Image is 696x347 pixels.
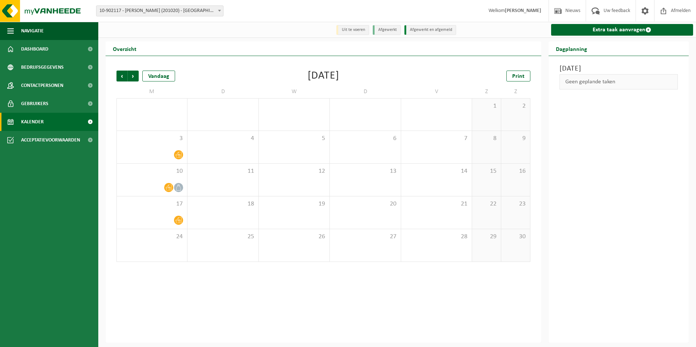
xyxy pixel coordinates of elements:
div: Vandaag [142,71,175,81]
td: W [259,85,330,98]
span: 21 [405,200,468,208]
span: Navigatie [21,22,44,40]
span: 18 [191,200,254,208]
td: Z [501,85,530,98]
span: 10-902117 - AVA MAASMECHELEN (201020) - MAASMECHELEN [96,5,224,16]
span: 28 [405,233,468,241]
div: [DATE] [308,71,339,81]
span: 11 [191,167,254,175]
span: 27 [333,233,397,241]
span: 30 [505,233,526,241]
span: 23 [505,200,526,208]
span: 9 [505,135,526,143]
span: Gebruikers [21,95,48,113]
span: 10 [120,167,183,175]
span: 24 [120,233,183,241]
div: Geen geplande taken [559,74,678,89]
span: 19 [262,200,326,208]
span: 4 [191,135,254,143]
strong: [PERSON_NAME] [505,8,541,13]
span: Print [512,73,525,79]
a: Print [506,71,530,81]
span: 10-902117 - AVA MAASMECHELEN (201020) - MAASMECHELEN [96,6,223,16]
td: D [187,85,258,98]
span: 29 [476,233,497,241]
span: 5 [262,135,326,143]
span: 15 [476,167,497,175]
span: Kalender [21,113,44,131]
span: 20 [333,200,397,208]
span: 26 [262,233,326,241]
span: 14 [405,167,468,175]
span: Bedrijfsgegevens [21,58,64,76]
h2: Overzicht [106,41,144,56]
h2: Dagplanning [549,41,594,56]
span: 6 [333,135,397,143]
span: 7 [405,135,468,143]
td: V [401,85,472,98]
h3: [DATE] [559,63,678,74]
li: Uit te voeren [336,25,369,35]
span: 2 [505,102,526,110]
span: 1 [476,102,497,110]
span: 16 [505,167,526,175]
span: 12 [262,167,326,175]
span: Dashboard [21,40,48,58]
a: Extra taak aanvragen [551,24,693,36]
span: Contactpersonen [21,76,63,95]
span: Acceptatievoorwaarden [21,131,80,149]
td: Z [472,85,501,98]
span: Vorige [116,71,127,81]
td: M [116,85,187,98]
span: 22 [476,200,497,208]
span: 3 [120,135,183,143]
span: 8 [476,135,497,143]
li: Afgewerkt en afgemeld [404,25,456,35]
span: 13 [333,167,397,175]
span: Volgende [128,71,139,81]
span: 25 [191,233,254,241]
span: 17 [120,200,183,208]
td: D [330,85,401,98]
li: Afgewerkt [373,25,401,35]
